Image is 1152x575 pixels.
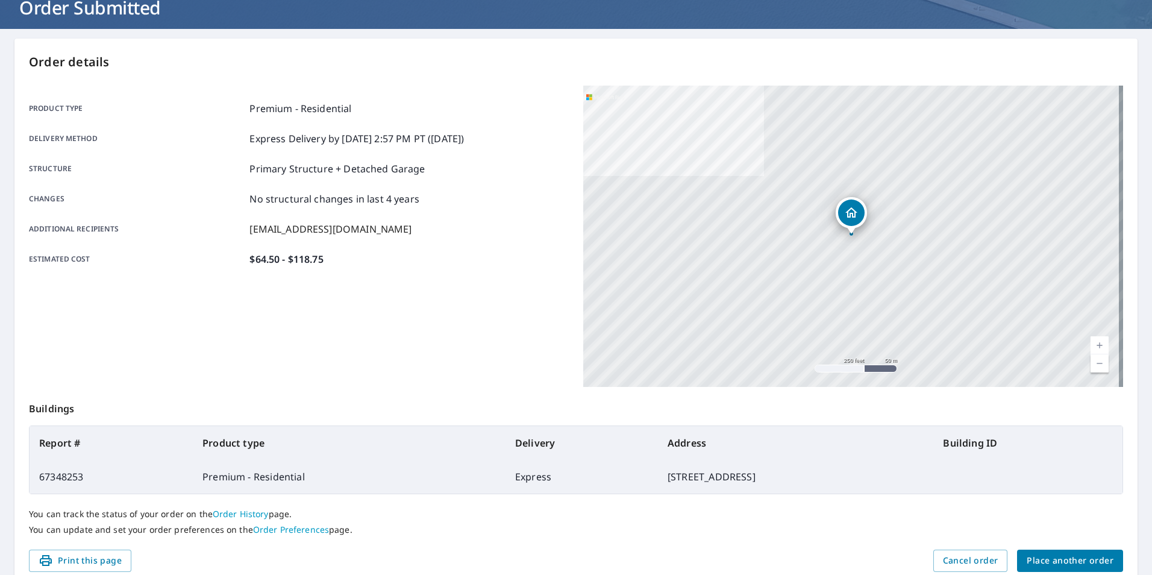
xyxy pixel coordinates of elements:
button: Print this page [29,550,131,572]
td: Premium - Residential [193,460,506,494]
th: Address [658,426,933,460]
p: Estimated cost [29,252,245,266]
p: You can track the status of your order on the page. [29,509,1123,520]
th: Product type [193,426,506,460]
p: You can update and set your order preferences on the page. [29,524,1123,535]
td: Express [506,460,658,494]
button: Place another order [1017,550,1123,572]
p: Additional recipients [29,222,245,236]
p: [EMAIL_ADDRESS][DOMAIN_NAME] [249,222,412,236]
span: Place another order [1027,553,1113,568]
p: Product type [29,101,245,116]
p: Premium - Residential [249,101,351,116]
td: 67348253 [30,460,193,494]
button: Cancel order [933,550,1008,572]
a: Current Level 17, Zoom In [1091,336,1109,354]
p: Express Delivery by [DATE] 2:57 PM PT ([DATE]) [249,131,464,146]
p: Primary Structure + Detached Garage [249,162,425,176]
p: Buildings [29,387,1123,426]
p: $64.50 - $118.75 [249,252,323,266]
div: Dropped pin, building 1, Residential property, 451 65th St Oakland, CA 94609 [836,197,867,234]
a: Order History [213,508,269,520]
p: Order details [29,53,1123,71]
th: Report # [30,426,193,460]
span: Print this page [39,553,122,568]
th: Delivery [506,426,658,460]
p: Structure [29,162,245,176]
p: Delivery method [29,131,245,146]
span: Cancel order [943,553,998,568]
th: Building ID [933,426,1122,460]
a: Order Preferences [253,524,329,535]
p: Changes [29,192,245,206]
td: [STREET_ADDRESS] [658,460,933,494]
a: Current Level 17, Zoom Out [1091,354,1109,372]
p: No structural changes in last 4 years [249,192,419,206]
